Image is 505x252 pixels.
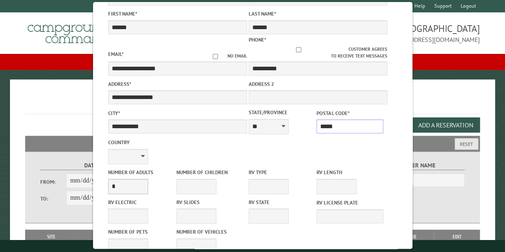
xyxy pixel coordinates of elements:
input: No email [203,54,227,59]
label: RV Electric [108,198,174,206]
label: RV Type [248,169,315,176]
h2: Filters [25,136,480,151]
label: Address 2 [248,80,387,88]
label: RV State [248,198,315,206]
th: Dates [73,230,131,244]
label: City [108,109,247,117]
th: Site [29,230,73,244]
button: Reset [455,138,478,150]
label: Customer Name [360,161,465,170]
img: Campground Commander [25,16,125,47]
label: Number of Pets [108,228,174,236]
label: Last Name [248,10,387,18]
label: Customer agrees to receive text messages [248,46,387,60]
label: State/Province [248,109,315,116]
label: First Name [108,10,247,18]
label: Postal Code [317,109,383,117]
th: Edit [434,230,479,244]
label: Phone [248,36,266,43]
label: Email [108,51,123,58]
label: Address [108,80,247,88]
label: RV Length [317,169,383,176]
label: Number of Adults [108,169,174,176]
label: Number of Children [176,169,243,176]
th: Due [392,230,434,244]
button: Add a Reservation [412,117,480,133]
label: From: [40,178,66,186]
label: Dates [40,161,145,170]
label: No email [203,53,247,60]
label: RV Slides [176,198,243,206]
label: Country [108,139,247,146]
label: To: [40,195,66,202]
label: RV License Plate [317,199,383,206]
label: Number of Vehicles [176,228,243,236]
input: Customer agrees to receive text messages [248,47,348,52]
h1: Reservations [25,92,480,114]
